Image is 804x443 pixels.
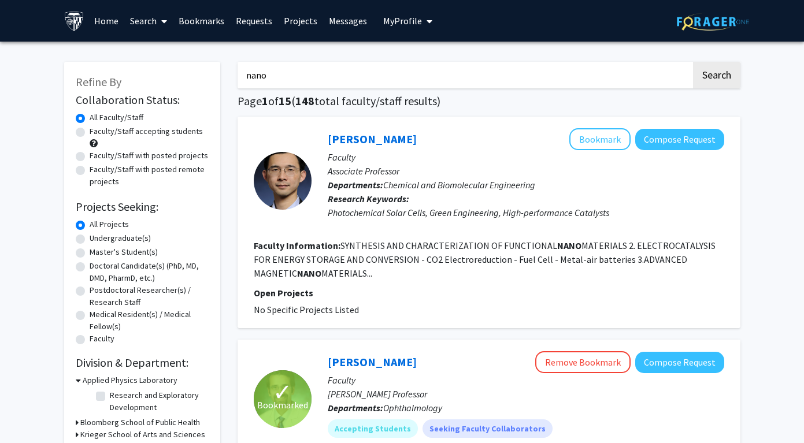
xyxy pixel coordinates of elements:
label: Faculty/Staff with posted projects [90,150,208,162]
label: All Projects [90,218,129,230]
b: Research Keywords: [328,193,409,204]
img: Johns Hopkins University Logo [64,11,84,31]
a: [PERSON_NAME] [328,355,417,369]
label: All Faculty/Staff [90,111,143,124]
h3: Applied Physics Laboratory [83,374,177,386]
b: NANO [557,240,581,251]
label: Medical Resident(s) / Medical Fellow(s) [90,308,209,333]
iframe: Chat [9,391,49,434]
b: NANO [297,267,321,279]
h3: Krieger School of Arts and Sciences [80,429,205,441]
button: Remove Bookmark [535,351,631,373]
p: [PERSON_NAME] Professor [328,387,724,401]
a: [PERSON_NAME] [328,132,417,146]
h2: Projects Seeking: [76,200,209,214]
label: Master's Student(s) [90,246,158,258]
a: Projects [278,1,323,41]
b: Faculty Information: [254,240,340,251]
label: Doctoral Candidate(s) (PhD, MD, DMD, PharmD, etc.) [90,260,209,284]
span: No Specific Projects Listed [254,304,359,315]
mat-chip: Seeking Faculty Collaborators [423,419,553,438]
button: Compose Request to Yannis Paulus [635,352,724,373]
div: Photochemical Solar Cells, Green Engineering, High-performance Catalysts [328,206,724,219]
mat-chip: Accepting Students [328,419,418,438]
span: ✓ [273,386,292,398]
label: Research and Exploratory Development [110,389,206,414]
p: Associate Professor [328,164,724,178]
label: Undergraduate(s) [90,232,151,244]
img: ForagerOne Logo [677,13,749,31]
span: Refine By [76,75,121,89]
span: Ophthalmology [383,402,442,414]
b: Departments: [328,402,383,414]
button: Compose Request to Chao Wang [635,129,724,150]
p: Faculty [328,373,724,387]
fg-read-more: SYNTHESIS AND CHARACTERIZATION OF FUNCTIONAL MATERIALS 2. ELECTROCATALYSIS FOR ENERGY STORAGE AND... [254,240,716,279]
span: 1 [262,94,268,108]
h2: Collaboration Status: [76,93,209,107]
span: Bookmarked [257,398,308,412]
label: Faculty/Staff accepting students [90,125,203,137]
a: Search [124,1,173,41]
span: 15 [279,94,291,108]
a: Bookmarks [173,1,230,41]
h2: Division & Department: [76,356,209,370]
label: Faculty/Staff with posted remote projects [90,163,209,188]
a: Messages [323,1,373,41]
label: Faculty [90,333,114,345]
a: Requests [230,1,278,41]
h1: Page of ( total faculty/staff results) [238,94,740,108]
label: Postdoctoral Researcher(s) / Research Staff [90,284,209,308]
span: My Profile [383,15,422,27]
input: Search Keywords [238,62,691,88]
b: Departments: [328,179,383,191]
a: Home [88,1,124,41]
button: Search [693,62,740,88]
h3: Bloomberg School of Public Health [80,416,200,429]
button: Add Chao Wang to Bookmarks [569,128,631,150]
span: Chemical and Biomolecular Engineering [383,179,535,191]
p: Faculty [328,150,724,164]
span: 148 [295,94,314,108]
p: Open Projects [254,286,724,300]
